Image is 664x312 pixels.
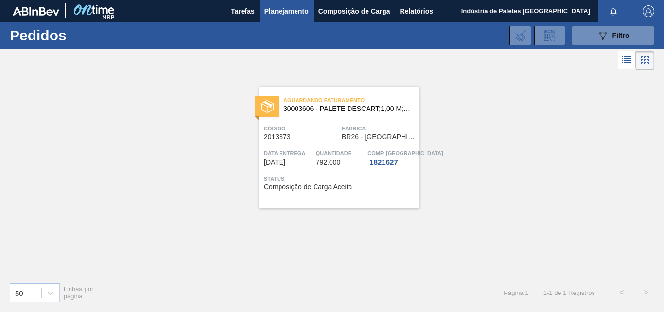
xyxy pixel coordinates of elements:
span: BR26 - Uberlândia [342,133,417,141]
span: Composição de Carga [318,5,390,17]
span: Tarefas [231,5,255,17]
span: Linhas por página [64,285,94,300]
div: Solicitação de Revisão de Pedidos [534,26,565,45]
span: Relatórios [400,5,433,17]
span: 28/08/2025 [264,159,285,166]
div: Importar Negociações dos Pedidos [509,26,531,45]
span: 30003606 - PALETE DESCART;1,00 M;1,20 M;0,14 M;.;MA [283,105,412,112]
div: 50 [15,289,23,297]
span: Comp. Carga [367,148,443,158]
div: 1821627 [367,158,400,166]
span: Quantidade [316,148,366,158]
button: Filtro [572,26,654,45]
span: Data entrega [264,148,314,158]
img: Logout [643,5,654,17]
span: 2013373 [264,133,291,141]
div: Visão em Cards [636,51,654,70]
span: Status [264,174,417,184]
button: < [610,280,634,305]
span: Código [264,124,339,133]
h1: Pedidos [10,30,146,41]
button: > [634,280,658,305]
span: 792,000 [316,159,341,166]
img: status [261,100,274,113]
span: Composição de Carga Aceita [264,184,352,191]
span: Planejamento [264,5,309,17]
a: statusAguardando Faturamento30003606 - PALETE DESCART;1,00 M;1,20 M;0,14 M;.;MACódigo2013373Fábri... [245,87,419,208]
span: Filtro [612,32,629,39]
button: Notificações [598,4,629,18]
div: Visão em Lista [618,51,636,70]
span: Página : 1 [504,289,528,296]
span: Aguardando Faturamento [283,95,419,105]
img: TNhmsLtSVTkK8tSr43FrP2fwEKptu5GPRR3wAAAABJRU5ErkJggg== [13,7,59,16]
span: 1 - 1 de 1 Registros [543,289,595,296]
a: Comp. [GEOGRAPHIC_DATA]1821627 [367,148,417,166]
span: Fábrica [342,124,417,133]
